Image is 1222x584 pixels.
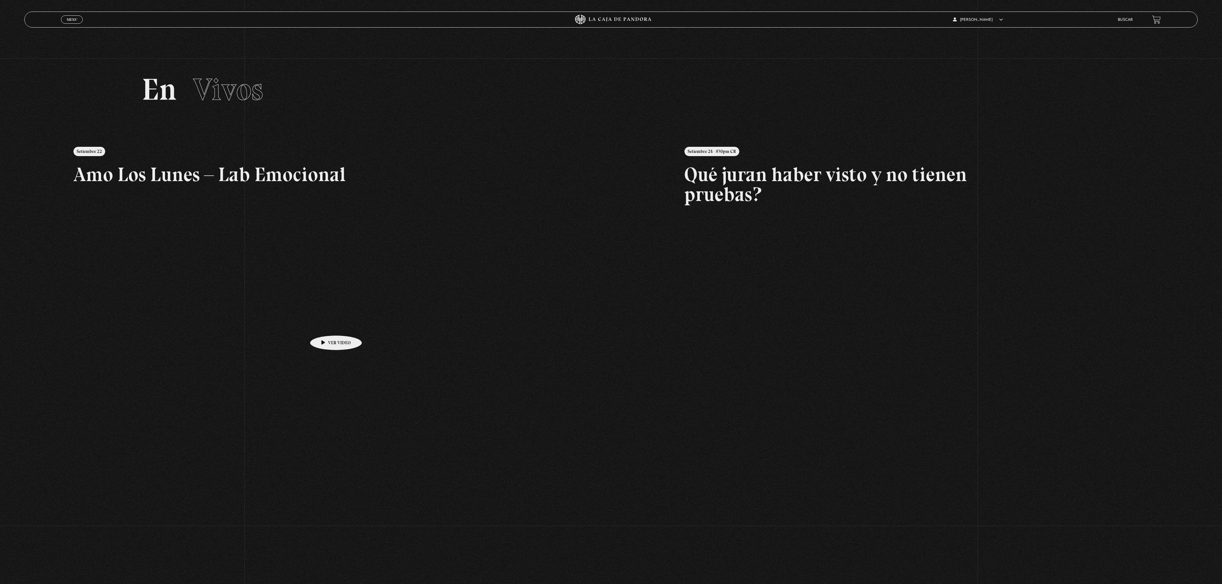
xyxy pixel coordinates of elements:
[67,18,77,21] span: Menu
[953,18,1003,22] span: [PERSON_NAME]
[142,74,1080,105] h2: En
[64,23,80,28] span: Cerrar
[1152,15,1161,24] a: View your shopping cart
[193,71,263,108] span: Vivos
[1118,18,1133,22] a: Buscar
